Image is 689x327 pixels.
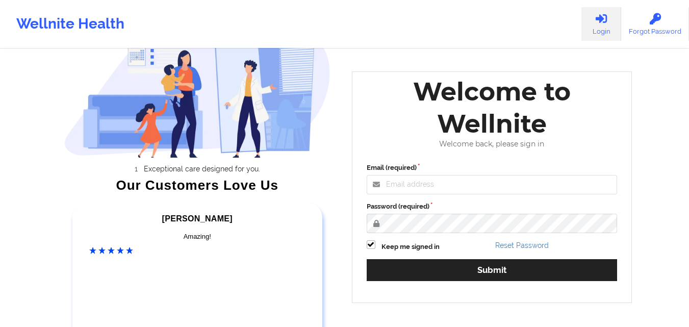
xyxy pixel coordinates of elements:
[621,7,689,41] a: Forgot Password
[381,242,440,252] label: Keep me signed in
[73,165,330,173] li: Exceptional care designed for you.
[495,241,549,249] a: Reset Password
[581,7,621,41] a: Login
[64,13,330,158] img: wellnite-auth-hero_200.c722682e.png
[162,214,233,223] span: [PERSON_NAME]
[360,76,625,140] div: Welcome to Wellnite
[367,163,618,173] label: Email (required)
[89,232,305,242] div: Amazing!
[367,259,618,281] button: Submit
[64,180,330,190] div: Our Customers Love Us
[360,140,625,148] div: Welcome back, please sign in
[367,175,618,194] input: Email address
[367,202,618,212] label: Password (required)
